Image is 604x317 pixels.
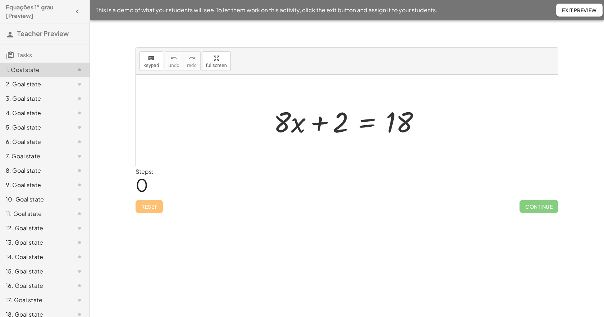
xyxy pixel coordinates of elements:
[562,7,597,13] span: Exit Preview
[6,238,64,247] div: 13. Goal state
[202,51,231,71] button: fullscreen
[183,51,201,71] button: redoredo
[75,166,84,175] i: Task not started.
[75,152,84,160] i: Task not started.
[188,54,195,63] i: redo
[75,238,84,247] i: Task not started.
[6,65,64,74] div: 1. Goal state
[6,3,71,20] h4: Equações 1° grau [Preview]
[75,137,84,146] i: Task not started.
[75,80,84,89] i: Task not started.
[75,123,84,132] i: Task not started.
[6,253,64,261] div: 14. Goal state
[556,4,603,17] button: Exit Preview
[6,137,64,146] div: 6. Goal state
[17,29,69,37] span: Teacher Preview
[75,94,84,103] i: Task not started.
[96,6,438,14] span: This is a demo of what your students will see. To let them work on this activity, click the exit ...
[136,168,154,175] label: Steps:
[170,54,177,63] i: undo
[75,281,84,290] i: Task not started.
[187,63,197,68] span: redo
[6,296,64,304] div: 17. Goal state
[6,94,64,103] div: 3. Goal state
[6,166,64,175] div: 8. Goal state
[6,123,64,132] div: 5. Goal state
[75,181,84,189] i: Task not started.
[75,267,84,276] i: Task not started.
[75,296,84,304] i: Task not started.
[143,63,159,68] span: keypad
[6,109,64,117] div: 4. Goal state
[75,253,84,261] i: Task not started.
[6,195,64,204] div: 10. Goal state
[75,109,84,117] i: Task not started.
[6,181,64,189] div: 9. Goal state
[6,267,64,276] div: 15. Goal state
[6,224,64,232] div: 12. Goal state
[75,195,84,204] i: Task not started.
[6,209,64,218] div: 11. Goal state
[139,51,163,71] button: keyboardkeypad
[75,65,84,74] i: Task not started.
[136,174,148,196] span: 0
[165,51,183,71] button: undoundo
[169,63,179,68] span: undo
[17,51,32,59] span: Tasks
[75,209,84,218] i: Task not started.
[6,281,64,290] div: 16. Goal state
[6,152,64,160] div: 7. Goal state
[148,54,155,63] i: keyboard
[75,224,84,232] i: Task not started.
[6,80,64,89] div: 2. Goal state
[206,63,227,68] span: fullscreen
